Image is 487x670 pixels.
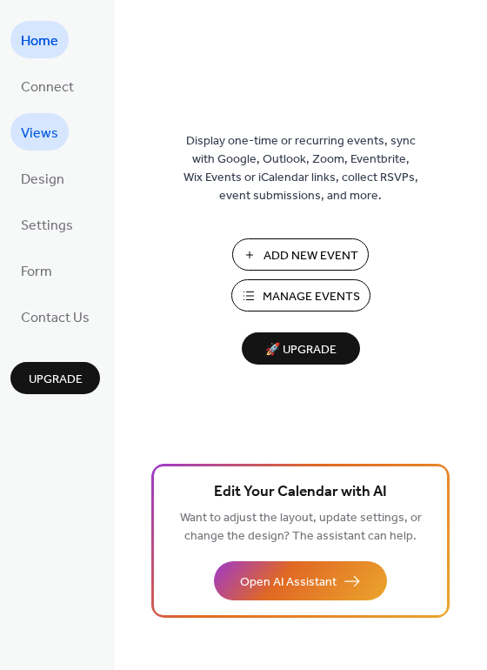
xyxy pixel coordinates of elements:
button: Manage Events [231,279,370,312]
span: Contact Us [21,305,90,332]
span: Manage Events [263,288,360,306]
span: Display one-time or recurring events, sync with Google, Outlook, Zoom, Eventbrite, Wix Events or ... [183,132,418,205]
span: Want to adjust the layout, update settings, or change the design? The assistant can help. [180,506,422,548]
a: Views [10,113,69,151]
span: Open AI Assistant [240,573,337,592]
a: Settings [10,205,83,243]
span: Design [21,166,64,193]
span: Add New Event [264,247,358,265]
span: 🚀 Upgrade [252,338,350,362]
a: Contact Us [10,298,100,335]
span: Connect [21,74,74,101]
a: Design [10,159,75,197]
span: Home [21,28,58,55]
span: Views [21,120,58,147]
span: Settings [21,212,73,239]
a: Form [10,251,63,289]
button: 🚀 Upgrade [242,332,360,365]
button: Upgrade [10,362,100,394]
a: Home [10,21,69,58]
a: Connect [10,67,84,104]
span: Form [21,258,52,285]
button: Open AI Assistant [214,561,387,600]
span: Upgrade [29,371,83,389]
span: Edit Your Calendar with AI [214,480,387,505]
button: Add New Event [232,238,369,271]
